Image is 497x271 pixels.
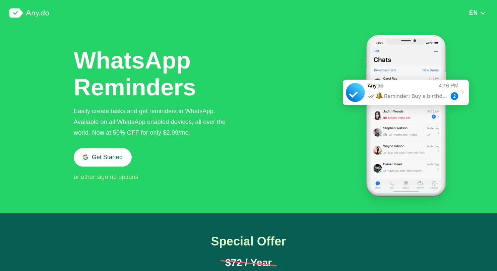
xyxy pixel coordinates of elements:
[74,106,237,138] div: Easily create tasks and get reminders in WhatsApp. Available on all WhatsApp enabled devices, all...
[467,9,488,16] button: EN
[221,258,277,268] h1: $72 / Year
[334,26,478,213] img: WhatsApp Tasks & Reminders
[9,8,49,18] img: logo
[469,9,478,16] span: EN
[74,148,132,167] button: Get Started
[196,235,301,248] h1: Special Offer
[480,11,486,15] img: down
[74,174,138,180] span: or other sign up options
[74,47,198,101] h1: WhatsApp Reminders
